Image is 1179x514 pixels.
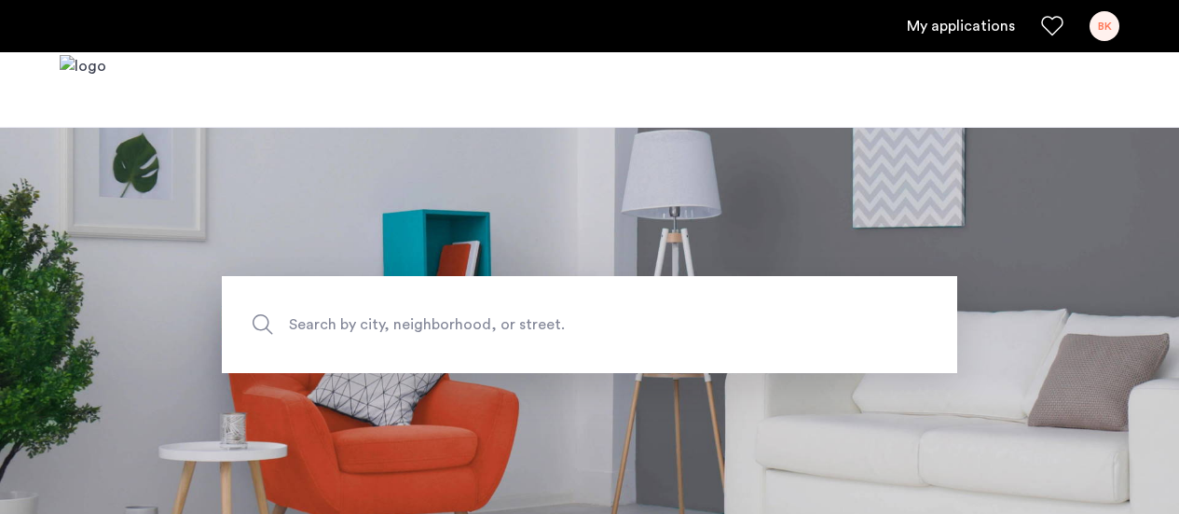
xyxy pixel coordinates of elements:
[1041,15,1063,37] a: Favorites
[60,55,106,125] a: Cazamio logo
[60,55,106,125] img: logo
[222,276,957,373] input: Apartment Search
[907,15,1015,37] a: My application
[289,312,803,337] span: Search by city, neighborhood, or street.
[1090,11,1119,41] div: BK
